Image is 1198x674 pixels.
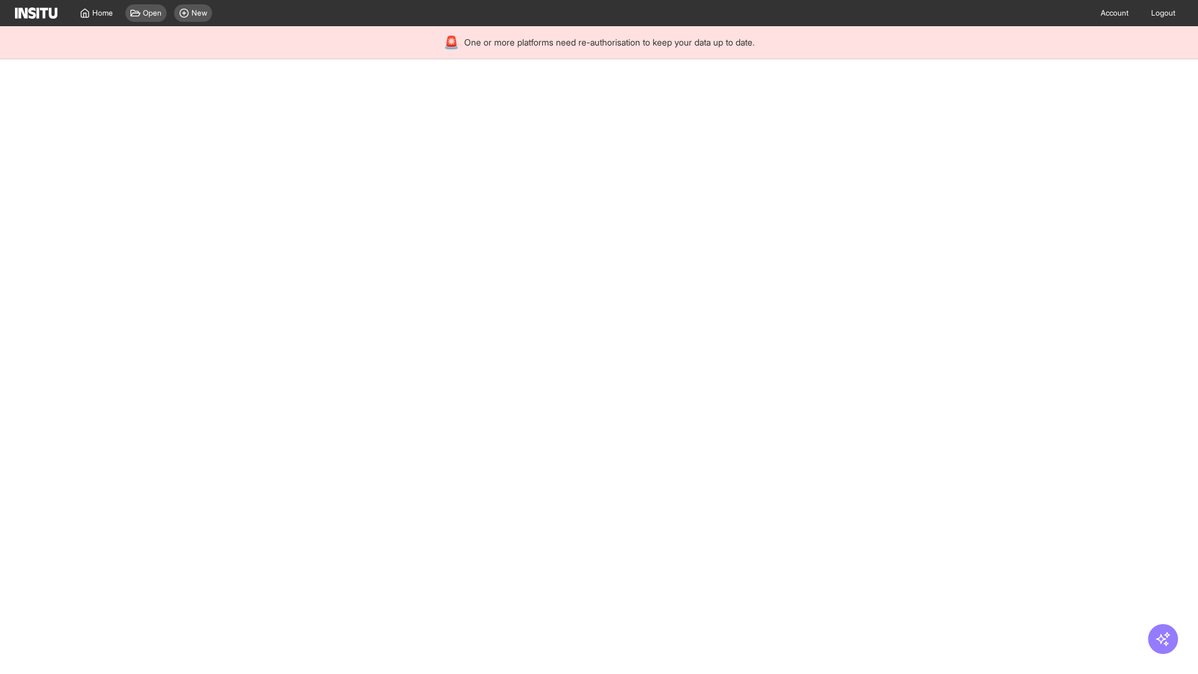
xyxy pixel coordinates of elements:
[143,8,162,18] span: Open
[15,7,57,19] img: Logo
[92,8,113,18] span: Home
[192,8,207,18] span: New
[464,36,754,49] span: One or more platforms need re-authorisation to keep your data up to date.
[444,34,459,51] div: 🚨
